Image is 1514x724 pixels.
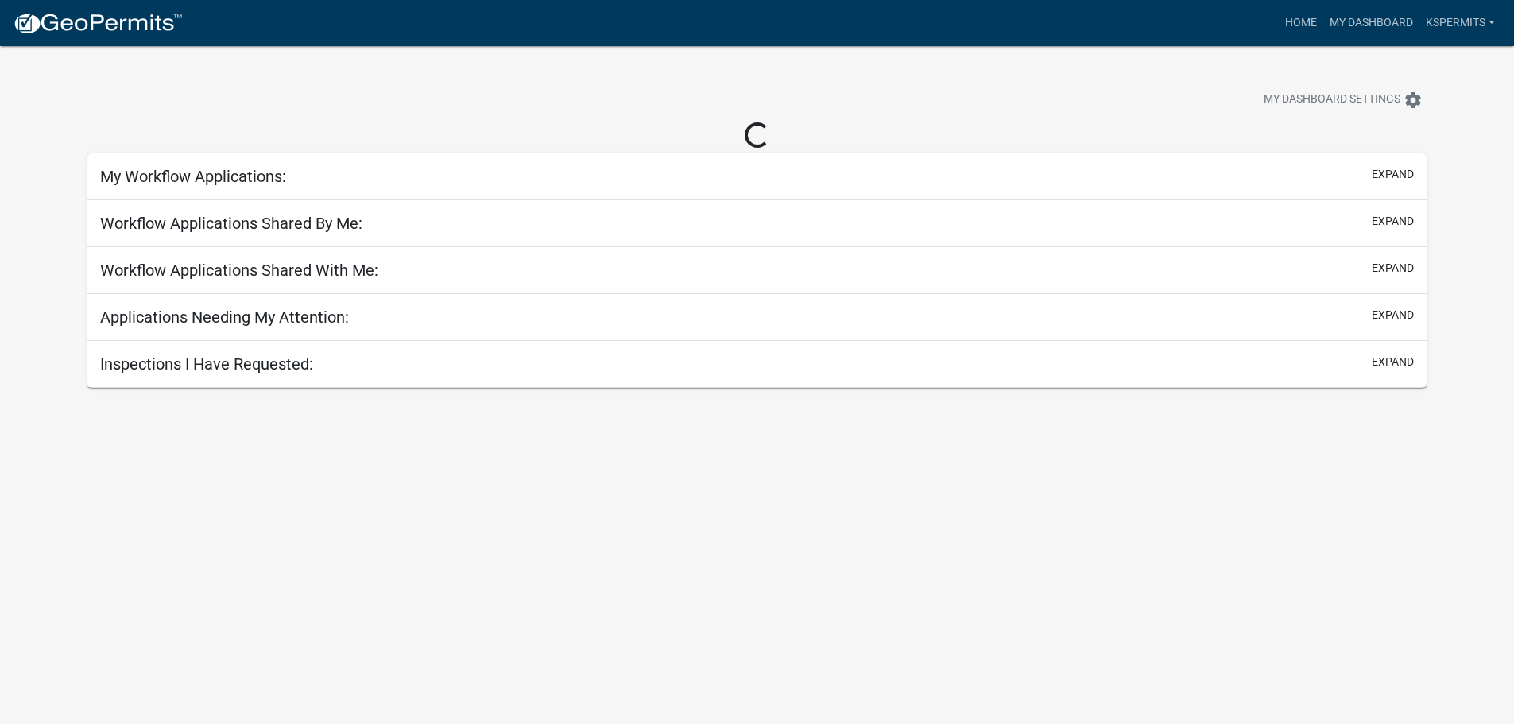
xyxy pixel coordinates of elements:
[100,167,286,186] h5: My Workflow Applications:
[1404,91,1423,110] i: settings
[1279,8,1323,38] a: Home
[1251,84,1435,115] button: My Dashboard Settingssettings
[1419,8,1501,38] a: KSPermits
[1372,354,1414,370] button: expand
[1323,8,1419,38] a: My Dashboard
[1372,307,1414,323] button: expand
[100,214,362,233] h5: Workflow Applications Shared By Me:
[1264,91,1400,110] span: My Dashboard Settings
[100,354,313,374] h5: Inspections I Have Requested:
[1372,260,1414,277] button: expand
[1372,213,1414,230] button: expand
[1372,166,1414,183] button: expand
[100,261,378,280] h5: Workflow Applications Shared With Me:
[100,308,349,327] h5: Applications Needing My Attention:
